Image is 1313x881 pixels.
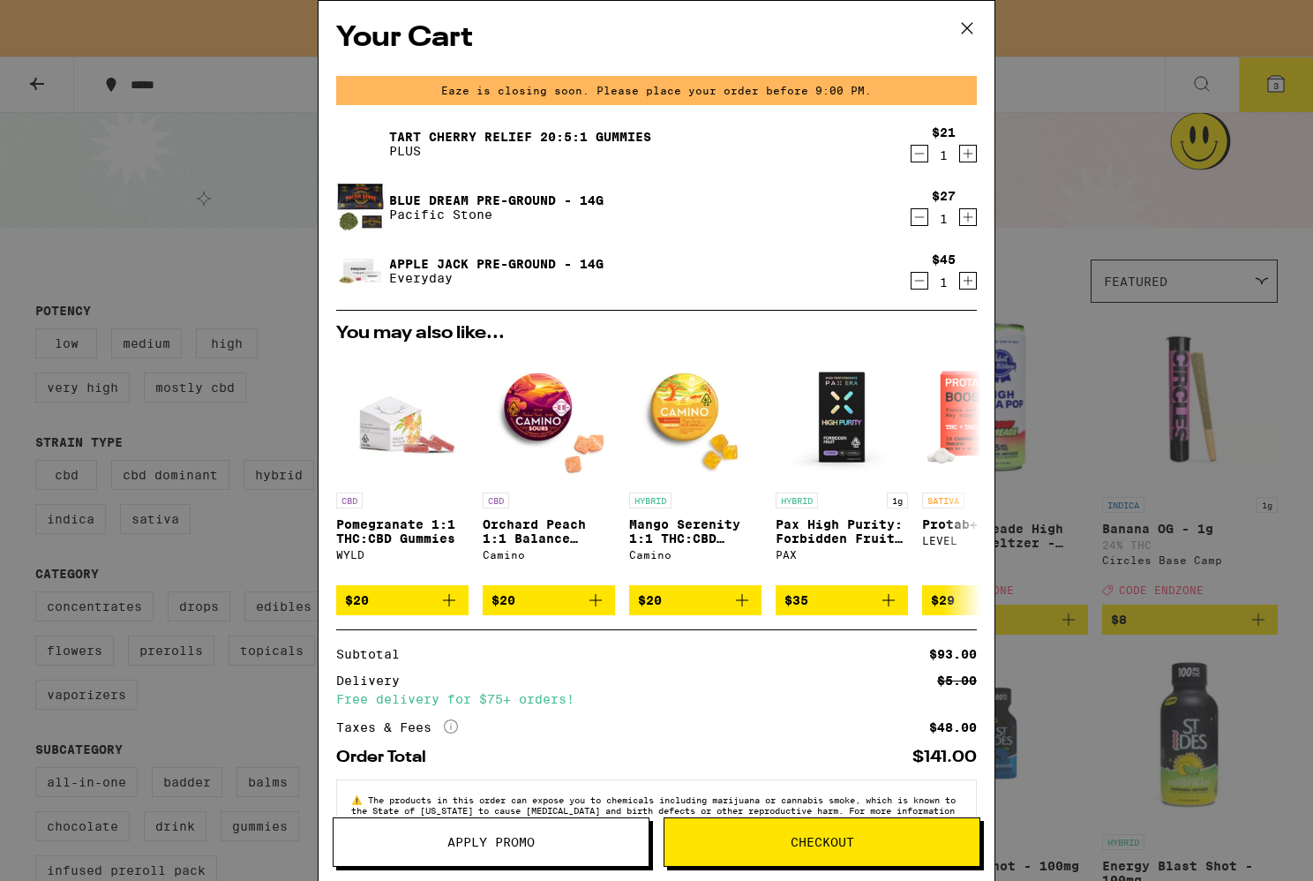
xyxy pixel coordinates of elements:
[629,351,762,484] img: Camino - Mango Serenity 1:1 THC:CBD Gummies
[932,189,956,203] div: $27
[932,275,956,290] div: 1
[389,271,604,285] p: Everyday
[336,517,469,546] p: Pomegranate 1:1 THC:CBD Gummies
[791,836,854,848] span: Checkout
[929,648,977,660] div: $93.00
[483,585,615,615] button: Add to bag
[959,208,977,226] button: Increment
[922,585,1054,615] button: Add to bag
[336,183,386,232] img: Blue Dream Pre-Ground - 14g
[333,817,649,867] button: Apply Promo
[491,593,515,607] span: $20
[336,674,412,687] div: Delivery
[336,76,977,105] div: Eaze is closing soon. Please place your order before 9:00 PM.
[336,351,469,585] a: Open page for Pomegranate 1:1 THC:CBD Gummies from WYLD
[922,351,1054,585] a: Open page for Protab+: Boost from LEVEL
[336,325,977,343] h2: You may also like...
[425,816,494,826] a: [DOMAIN_NAME]
[389,193,604,207] a: Blue Dream Pre-Ground - 14g
[629,351,762,585] a: Open page for Mango Serenity 1:1 THC:CBD Gummies from Camino
[638,593,662,607] span: $20
[912,749,977,765] div: $141.00
[922,535,1054,546] div: LEVEL
[911,272,928,290] button: Decrement
[345,593,369,607] span: $20
[887,493,908,508] p: 1g
[776,351,908,585] a: Open page for Pax High Purity: Forbidden Fruit - 1g from PAX
[336,719,458,735] div: Taxes & Fees
[922,493,964,508] p: SATIVA
[351,794,956,826] span: The products in this order can expose you to chemicals including marijuana or cannabis smoke, whi...
[389,130,651,144] a: Tart Cherry Relief 20:5:1 Gummies
[629,585,762,615] button: Add to bag
[929,721,977,734] div: $48.00
[11,12,127,26] span: Hi. Need any help?
[784,593,808,607] span: $35
[911,208,928,226] button: Decrement
[336,648,412,660] div: Subtotal
[483,493,509,508] p: CBD
[932,148,956,162] div: 1
[336,749,439,765] div: Order Total
[336,549,469,561] div: WYLD
[389,257,604,271] a: Apple Jack Pre-Ground - 14g
[776,517,908,546] p: Pax High Purity: Forbidden Fruit - 1g
[922,517,1054,531] p: Protab+: Boost
[389,144,651,158] p: PLUS
[336,119,386,169] img: Tart Cherry Relief 20:5:1 Gummies
[483,351,615,484] img: Camino - Orchard Peach 1:1 Balance Sours Gummies
[336,693,977,705] div: Free delivery for $75+ orders!
[336,351,469,484] img: WYLD - Pomegranate 1:1 THC:CBD Gummies
[931,593,955,607] span: $29
[932,212,956,226] div: 1
[336,19,977,58] h2: Your Cart
[389,207,604,222] p: Pacific Stone
[776,549,908,561] div: PAX
[664,817,980,867] button: Checkout
[336,246,386,296] img: Apple Jack Pre-Ground - 14g
[776,351,908,484] img: PAX - Pax High Purity: Forbidden Fruit - 1g
[483,517,615,546] p: Orchard Peach 1:1 Balance Sours Gummies
[937,674,977,687] div: $5.00
[447,836,535,848] span: Apply Promo
[932,125,956,139] div: $21
[629,517,762,546] p: Mango Serenity 1:1 THC:CBD Gummies
[629,493,672,508] p: HYBRID
[483,549,615,561] div: Camino
[776,585,908,615] button: Add to bag
[922,351,1054,484] img: LEVEL - Protab+: Boost
[336,585,469,615] button: Add to bag
[911,145,928,162] button: Decrement
[629,549,762,561] div: Camino
[959,145,977,162] button: Increment
[483,351,615,585] a: Open page for Orchard Peach 1:1 Balance Sours Gummies from Camino
[959,272,977,290] button: Increment
[776,493,818,508] p: HYBRID
[932,252,956,267] div: $45
[351,794,368,805] span: ⚠️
